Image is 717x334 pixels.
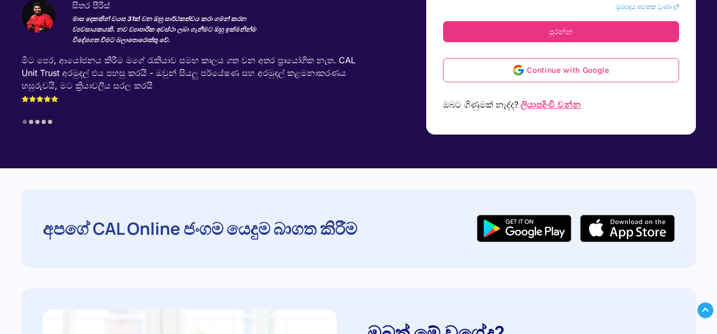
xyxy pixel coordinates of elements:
button: ලියාපදිංචි වන්න [518,95,583,113]
button: Continue with Google [443,58,679,82]
div: මීට පෙර, ආයෝජනය කිරීම මගේ රැකියාව සමඟ කාලය ගත වන අතර ප්‍රායෝගික නැත. CAL Unit Trust අරමුදල් එය පහ... [22,54,359,104]
div: Continue with Google [527,64,609,77]
strong: මාස දෙකකින් වයස 31ක් වන ඔහු සාර්ථකත්වය කරා ගමන් කරන ව්‍යවසායකයකි. නව ව්‍යාපාරික අවස්ථා ලබා ගැනීමට... [72,15,256,44]
button: පුරන්න [443,21,679,42]
span: ලියාපදිංචි වන්න [519,99,582,110]
h3: අපගේ CAL Online ජංගම යෙදුම බාගත කිරීම [43,216,405,241]
div: ඔබට ගිණුමක් නැද්ද? [443,95,679,113]
a: මුරපදය අමතක වුණා ද? [616,3,679,11]
a: CAL Online [477,222,675,233]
